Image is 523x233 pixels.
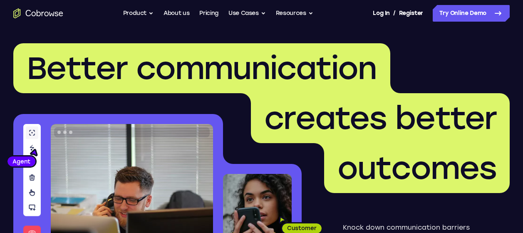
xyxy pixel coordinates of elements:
[276,5,313,22] button: Resources
[393,8,396,18] span: /
[373,5,389,22] a: Log In
[164,5,189,22] a: About us
[264,99,496,137] span: creates better
[13,8,63,18] a: Go to the home page
[433,5,510,22] a: Try Online Demo
[199,5,218,22] a: Pricing
[228,5,266,22] button: Use Cases
[399,5,423,22] a: Register
[27,50,377,87] span: Better communication
[337,149,496,187] span: outcomes
[123,5,154,22] button: Product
